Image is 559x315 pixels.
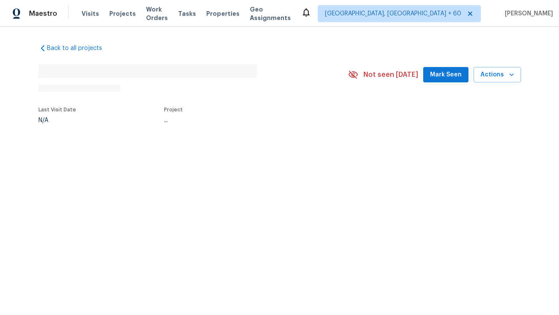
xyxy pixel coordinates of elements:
[474,67,521,83] button: Actions
[164,107,183,112] span: Project
[250,5,291,22] span: Geo Assignments
[38,107,76,112] span: Last Visit Date
[38,44,120,52] a: Back to all projects
[325,9,461,18] span: [GEOGRAPHIC_DATA], [GEOGRAPHIC_DATA] + 60
[29,9,57,18] span: Maestro
[206,9,240,18] span: Properties
[164,117,328,123] div: ...
[423,67,468,83] button: Mark Seen
[178,11,196,17] span: Tasks
[146,5,168,22] span: Work Orders
[38,117,76,123] div: N/A
[109,9,136,18] span: Projects
[480,70,514,80] span: Actions
[501,9,553,18] span: [PERSON_NAME]
[363,70,418,79] span: Not seen [DATE]
[430,70,462,80] span: Mark Seen
[82,9,99,18] span: Visits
